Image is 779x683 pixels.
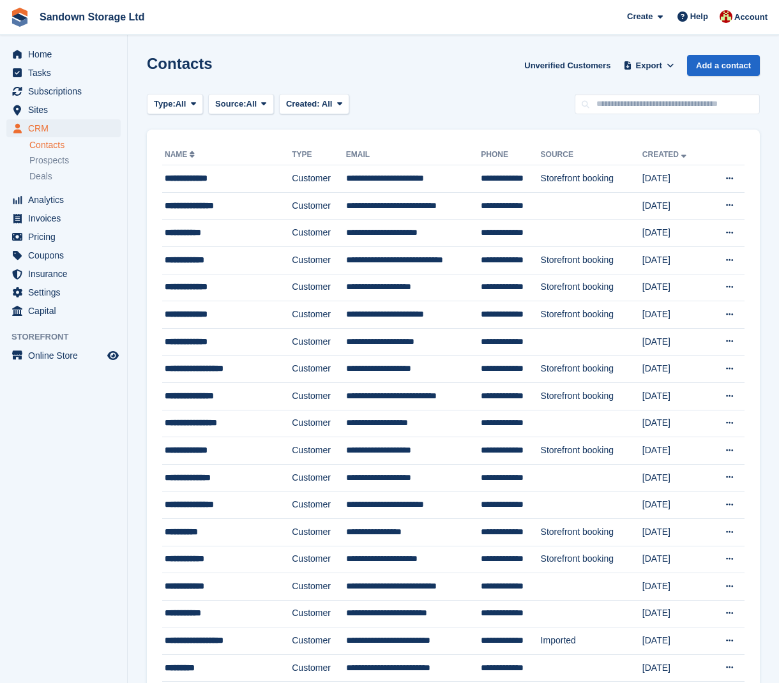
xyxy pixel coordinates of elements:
td: [DATE] [642,573,707,601]
td: Imported [541,627,642,655]
td: [DATE] [642,328,707,356]
td: Customer [292,492,345,519]
th: Email [346,145,481,165]
span: All [322,99,333,109]
span: Prospects [29,154,69,167]
a: menu [6,101,121,119]
td: Customer [292,220,345,247]
a: menu [6,302,121,320]
td: [DATE] [642,192,707,220]
a: Preview store [105,348,121,363]
td: Customer [292,573,345,601]
span: Account [734,11,768,24]
td: [DATE] [642,627,707,655]
a: menu [6,119,121,137]
td: Customer [292,546,345,573]
td: Storefront booking [541,246,642,274]
td: Storefront booking [541,301,642,329]
td: Customer [292,410,345,437]
td: [DATE] [642,246,707,274]
h1: Contacts [147,55,213,72]
a: menu [6,64,121,82]
th: Phone [481,145,540,165]
td: Storefront booking [541,165,642,193]
button: Export [621,55,677,76]
span: Sites [28,101,105,119]
a: menu [6,265,121,283]
td: Storefront booking [541,518,642,546]
span: Online Store [28,347,105,364]
td: [DATE] [642,220,707,247]
span: All [176,98,186,110]
a: Name [165,150,197,159]
span: Coupons [28,246,105,264]
a: menu [6,347,121,364]
td: Storefront booking [541,274,642,301]
td: [DATE] [642,518,707,546]
span: Create [627,10,653,23]
td: Customer [292,437,345,465]
span: Home [28,45,105,63]
td: [DATE] [642,464,707,492]
img: Jessica Durrant [720,10,732,23]
span: Deals [29,170,52,183]
td: Customer [292,382,345,410]
a: menu [6,209,121,227]
span: Help [690,10,708,23]
span: CRM [28,119,105,137]
a: menu [6,283,121,301]
td: [DATE] [642,600,707,627]
a: menu [6,45,121,63]
td: Customer [292,274,345,301]
td: Storefront booking [541,356,642,383]
span: Insurance [28,265,105,283]
td: [DATE] [642,437,707,465]
td: Customer [292,356,345,383]
a: Prospects [29,154,121,167]
a: Unverified Customers [519,55,616,76]
td: [DATE] [642,356,707,383]
span: Tasks [28,64,105,82]
button: Created: All [279,94,349,115]
td: Customer [292,328,345,356]
td: Customer [292,627,345,655]
td: Customer [292,600,345,627]
td: [DATE] [642,546,707,573]
td: [DATE] [642,382,707,410]
td: [DATE] [642,410,707,437]
span: All [246,98,257,110]
td: [DATE] [642,654,707,682]
td: [DATE] [642,165,707,193]
th: Source [541,145,642,165]
td: Customer [292,165,345,193]
a: menu [6,246,121,264]
td: [DATE] [642,274,707,301]
span: Invoices [28,209,105,227]
span: Subscriptions [28,82,105,100]
td: Storefront booking [541,382,642,410]
td: Storefront booking [541,437,642,465]
a: Contacts [29,139,121,151]
td: Customer [292,246,345,274]
a: menu [6,191,121,209]
span: Pricing [28,228,105,246]
span: Type: [154,98,176,110]
td: Customer [292,464,345,492]
a: Add a contact [687,55,760,76]
td: Customer [292,518,345,546]
span: Source: [215,98,246,110]
a: menu [6,228,121,246]
span: Capital [28,302,105,320]
img: stora-icon-8386f47178a22dfd0bd8f6a31ec36ba5ce8667c1dd55bd0f319d3a0aa187defe.svg [10,8,29,27]
td: [DATE] [642,301,707,329]
td: Storefront booking [541,546,642,573]
span: Settings [28,283,105,301]
td: [DATE] [642,492,707,519]
a: Created [642,150,689,159]
span: Storefront [11,331,127,343]
th: Type [292,145,345,165]
td: Customer [292,192,345,220]
td: Customer [292,654,345,682]
span: Analytics [28,191,105,209]
button: Type: All [147,94,203,115]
